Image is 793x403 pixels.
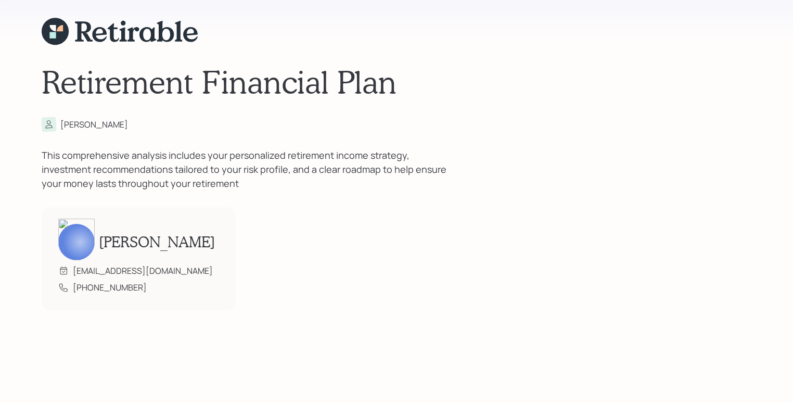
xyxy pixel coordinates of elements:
[73,281,147,294] div: [PHONE_NUMBER]
[99,233,215,251] h2: [PERSON_NAME]
[42,63,751,100] h1: Retirement Financial Plan
[42,148,458,191] div: This comprehensive analysis includes your personalized retirement income strategy, investment rec...
[73,265,213,277] div: [EMAIL_ADDRESS][DOMAIN_NAME]
[58,219,95,260] img: james-distasi-headshot.png
[60,118,128,131] div: [PERSON_NAME]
